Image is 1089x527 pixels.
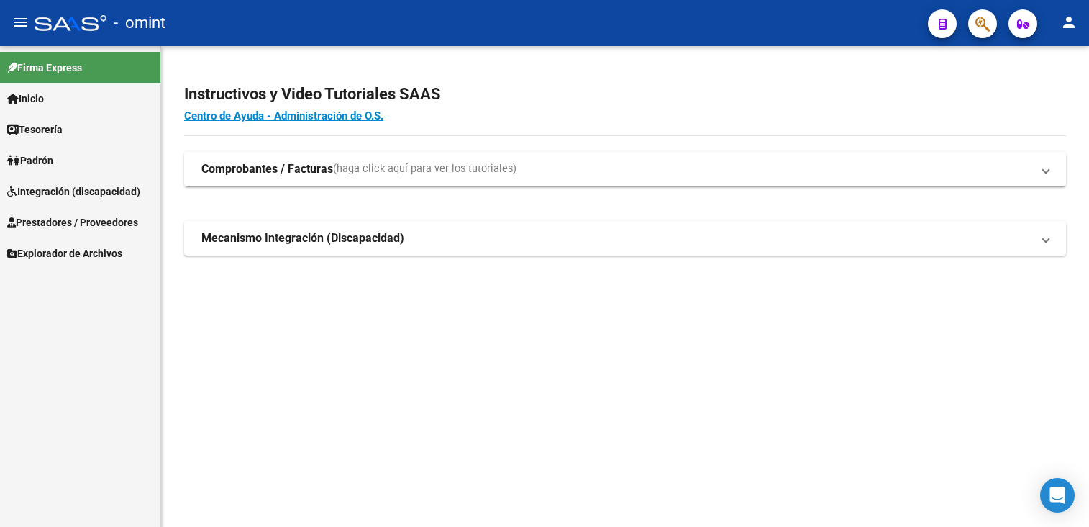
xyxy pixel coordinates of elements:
span: Prestadores / Proveedores [7,215,138,230]
strong: Mecanismo Integración (Discapacidad) [201,230,404,246]
span: Padrón [7,153,53,168]
div: Open Intercom Messenger [1040,478,1075,513]
strong: Comprobantes / Facturas [201,161,333,177]
span: Inicio [7,91,44,107]
span: Firma Express [7,60,82,76]
mat-expansion-panel-header: Comprobantes / Facturas(haga click aquí para ver los tutoriales) [184,152,1066,186]
span: - omint [114,7,165,39]
span: (haga click aquí para ver los tutoriales) [333,161,516,177]
h2: Instructivos y Video Tutoriales SAAS [184,81,1066,108]
span: Tesorería [7,122,63,138]
mat-icon: person [1060,14,1077,31]
a: Centro de Ayuda - Administración de O.S. [184,109,383,122]
mat-icon: menu [12,14,29,31]
span: Integración (discapacidad) [7,184,140,199]
span: Explorador de Archivos [7,246,122,261]
mat-expansion-panel-header: Mecanismo Integración (Discapacidad) [184,221,1066,256]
